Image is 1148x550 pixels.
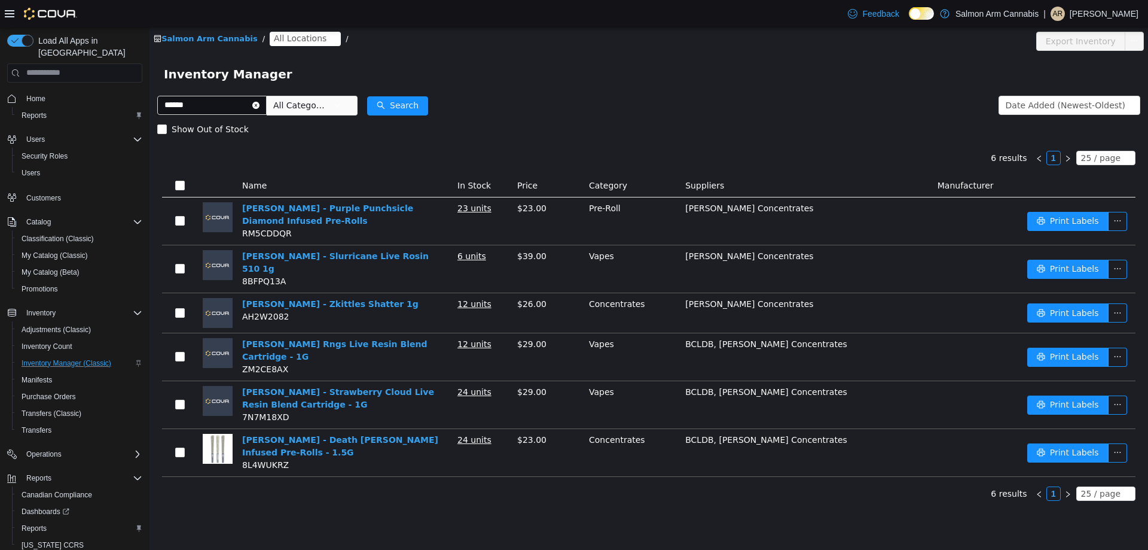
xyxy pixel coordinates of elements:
span: / [196,7,199,16]
a: Adjustments (Classic) [17,323,96,337]
img: Dymond - Peach Rngs Live Resin Blend Cartridge - 1G placeholder [53,311,83,341]
a: Home [22,92,50,106]
span: Operations [22,447,142,461]
button: Operations [22,447,66,461]
u: 12 units [308,272,342,281]
a: [PERSON_NAME] - Purple Punchsicle Diamond Infused Pre-Rolls [93,176,264,198]
li: 6 results [841,123,877,138]
span: $23.00 [368,176,397,186]
span: In Stock [308,153,341,163]
span: Inventory Count [22,342,72,351]
button: My Catalog (Beta) [12,264,147,281]
a: Classification (Classic) [17,232,99,246]
img: Dymond - Slurricane Live Rosin 510 1g placeholder [53,223,83,253]
span: Adjustments (Classic) [22,325,91,335]
span: $29.00 [368,360,397,369]
td: Concentrates [435,402,531,449]
span: Reports [22,111,47,120]
span: $29.00 [368,312,397,321]
button: Inventory [2,305,147,321]
u: 6 units [308,224,337,233]
span: Load All Apps in [GEOGRAPHIC_DATA] [33,35,142,59]
i: icon: down [973,463,981,471]
button: Export Inventory [887,4,976,23]
button: Inventory Count [12,338,147,355]
button: Catalog [22,215,56,229]
a: Feedback [843,2,903,26]
i: icon: left [886,127,893,135]
button: icon: printerPrint Labels [878,368,959,387]
span: AR [1053,7,1063,21]
span: Security Roles [22,151,68,161]
span: Users [26,135,45,144]
span: Classification (Classic) [22,234,94,244]
p: | [1043,7,1046,21]
img: Cova [24,8,77,20]
button: icon: printerPrint Labels [878,184,959,203]
span: Inventory [26,308,56,318]
span: Inventory Manager (Classic) [22,358,111,368]
i: icon: down [976,74,984,83]
span: Promotions [22,284,58,294]
span: Transfers (Classic) [22,409,81,418]
button: icon: printerPrint Labels [878,416,959,435]
li: Previous Page [883,459,897,473]
span: Manifests [17,373,142,387]
p: Salmon Arm Cannabis [955,7,1039,21]
span: Users [17,166,142,180]
span: Transfers [17,423,142,437]
button: icon: printerPrint Labels [878,232,959,251]
a: [PERSON_NAME] - Zkittles Shatter 1g [93,272,269,281]
button: Users [12,165,147,181]
span: My Catalog (Classic) [22,251,88,260]
span: BCLDB, [PERSON_NAME] Concentrates [536,408,698,417]
a: [PERSON_NAME] - Death [PERSON_NAME] Infused Pre-Rolls - 1.5G [93,408,289,430]
input: Dark Mode [909,7,934,20]
a: Users [17,166,45,180]
span: [PERSON_NAME] Concentrates [536,176,664,186]
i: icon: close-circle [103,74,110,81]
span: Price [368,153,388,163]
span: All Locations [124,4,177,17]
span: Name [93,153,117,163]
a: [PERSON_NAME] - Slurricane Live Rosin 510 1g [93,224,279,246]
span: All Categories [124,72,178,84]
span: [PERSON_NAME] Concentrates [536,224,664,233]
span: Users [22,168,40,178]
a: My Catalog (Beta) [17,265,84,279]
span: Reports [17,521,142,536]
span: Suppliers [536,153,575,163]
p: [PERSON_NAME] [1070,7,1138,21]
td: Vapes [435,306,531,354]
i: icon: shop [4,7,12,15]
li: 6 results [841,459,877,473]
button: Inventory Manager (Classic) [12,355,147,372]
a: Canadian Compliance [17,488,97,502]
button: Reports [12,107,147,124]
span: Classification (Classic) [17,232,142,246]
button: Adjustments (Classic) [12,321,147,338]
i: icon: down [973,127,981,135]
span: BCLDB, [PERSON_NAME] Concentrates [536,312,698,321]
button: Security Roles [12,148,147,165]
a: Dashboards [12,503,147,520]
a: My Catalog (Classic) [17,248,93,263]
button: icon: ellipsis [958,184,978,203]
button: Catalog [2,214,147,230]
i: icon: right [915,463,922,470]
span: Adjustments (Classic) [17,323,142,337]
img: Dymond - Death Bubba Diamond Infused Pre-Rolls - 1.5G hero shot [53,406,83,436]
button: Transfers [12,422,147,439]
span: 7N7M18XD [93,385,140,394]
span: Purchase Orders [22,392,76,402]
button: Canadian Compliance [12,487,147,503]
span: BCLDB, [PERSON_NAME] Concentrates [536,360,698,369]
button: icon: printerPrint Labels [878,276,959,295]
a: Dashboards [17,505,74,519]
span: Operations [26,449,62,459]
span: Inventory Manager [14,37,150,56]
button: icon: ellipsis [958,276,978,295]
span: $26.00 [368,272,397,281]
button: Transfers (Classic) [12,405,147,422]
button: Users [22,132,50,147]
